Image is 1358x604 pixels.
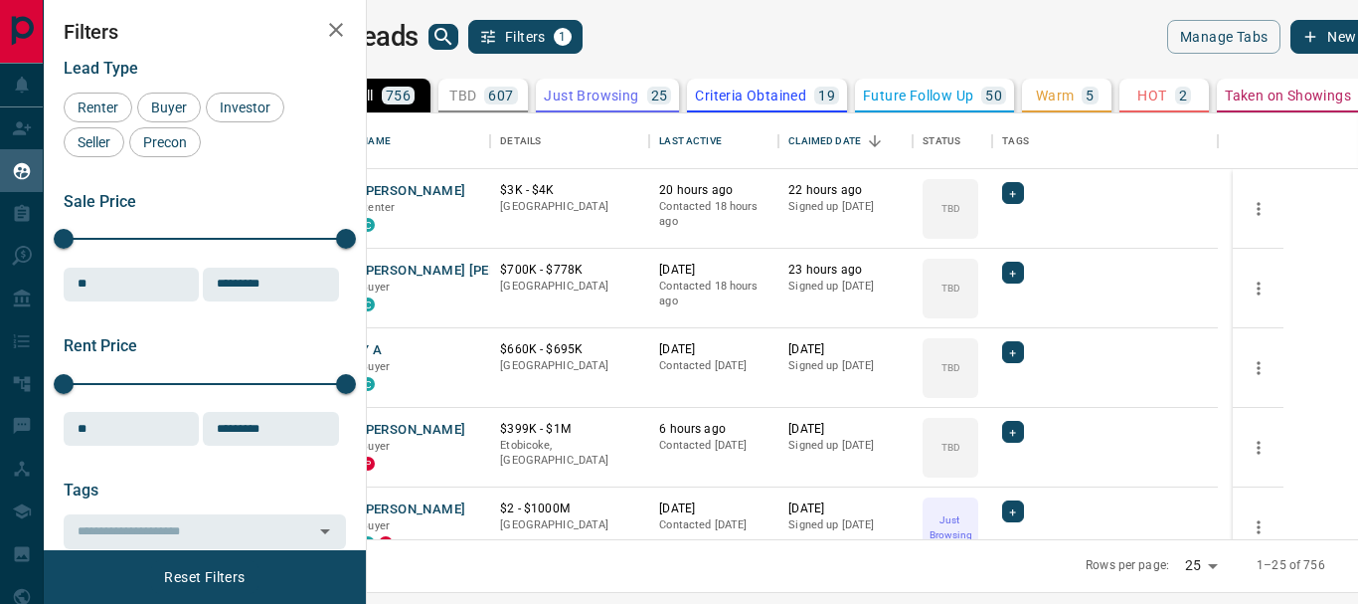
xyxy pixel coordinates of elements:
[71,134,117,150] span: Seller
[985,89,1002,102] p: 50
[659,421,768,438] p: 6 hours ago
[361,536,375,550] div: condos.ca
[1167,20,1280,54] button: Manage Tabs
[129,127,201,157] div: Precon
[137,93,201,122] div: Buyer
[500,438,639,469] p: Etobicoke, [GEOGRAPHIC_DATA]
[659,199,768,230] p: Contacted 18 hours ago
[925,512,976,542] p: Just Browsing
[1177,551,1225,580] div: 25
[311,517,339,545] button: Open
[361,421,465,440] button: [PERSON_NAME]
[64,59,138,78] span: Lead Type
[1002,262,1023,284] div: +
[1002,501,1023,522] div: +
[71,100,125,115] span: Renter
[788,279,903,295] p: Signed up [DATE]
[1002,182,1023,204] div: +
[1244,353,1273,383] button: more
[923,113,960,169] div: Status
[361,519,390,532] span: Buyer
[500,421,639,438] p: $399K - $1M
[361,457,375,471] div: property.ca
[428,24,458,50] button: search button
[64,93,132,122] div: Renter
[361,360,390,373] span: Buyer
[361,281,390,294] span: Buyer
[361,341,382,360] button: Y A
[500,113,541,169] div: Details
[136,134,194,150] span: Precon
[361,377,375,391] div: condos.ca
[863,89,973,102] p: Future Follow Up
[1009,422,1016,442] span: +
[861,127,889,155] button: Sort
[1086,89,1094,102] p: 5
[500,341,639,358] p: $660K - $695K
[788,517,903,533] p: Signed up [DATE]
[361,201,395,214] span: Renter
[468,20,583,54] button: Filters1
[818,89,835,102] p: 19
[500,358,639,374] p: [GEOGRAPHIC_DATA]
[64,20,346,44] h2: Filters
[659,262,768,279] p: [DATE]
[659,438,768,454] p: Contacted [DATE]
[788,113,861,169] div: Claimed Date
[992,113,1218,169] div: Tags
[659,113,721,169] div: Last Active
[1036,89,1075,102] p: Warm
[913,113,992,169] div: Status
[941,360,960,375] p: TBD
[941,201,960,216] p: TBD
[500,262,639,279] p: $700K - $778K
[361,501,465,519] button: [PERSON_NAME]
[386,89,411,102] p: 756
[659,279,768,309] p: Contacted 18 hours ago
[556,30,570,44] span: 1
[361,218,375,232] div: condos.ca
[64,127,124,157] div: Seller
[788,358,903,374] p: Signed up [DATE]
[788,501,903,517] p: [DATE]
[1009,183,1016,203] span: +
[151,560,257,594] button: Reset Filters
[1086,557,1169,574] p: Rows per page:
[64,192,136,211] span: Sale Price
[351,113,490,169] div: Name
[500,501,639,517] p: $2 - $1000M
[500,517,639,533] p: [GEOGRAPHIC_DATA]
[361,113,391,169] div: Name
[361,262,573,281] button: [PERSON_NAME] [PERSON_NAME]
[144,100,194,115] span: Buyer
[659,182,768,199] p: 20 hours ago
[1002,113,1029,169] div: Tags
[64,481,98,500] span: Tags
[1179,89,1187,102] p: 2
[500,279,639,295] p: [GEOGRAPHIC_DATA]
[500,182,639,199] p: $3K - $4K
[788,421,903,438] p: [DATE]
[788,438,903,454] p: Signed up [DATE]
[1244,512,1273,542] button: more
[788,341,903,358] p: [DATE]
[544,89,638,102] p: Just Browsing
[778,113,913,169] div: Claimed Date
[213,100,277,115] span: Investor
[1009,342,1016,362] span: +
[651,89,668,102] p: 25
[1137,89,1166,102] p: HOT
[659,501,768,517] p: [DATE]
[1244,433,1273,463] button: more
[788,199,903,215] p: Signed up [DATE]
[488,89,513,102] p: 607
[1225,89,1351,102] p: Taken on Showings
[659,517,768,533] p: Contacted [DATE]
[659,341,768,358] p: [DATE]
[1009,502,1016,521] span: +
[1257,557,1324,574] p: 1–25 of 756
[206,93,284,122] div: Investor
[361,298,375,311] div: condos.ca
[500,199,639,215] p: [GEOGRAPHIC_DATA]
[361,440,390,453] span: Buyer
